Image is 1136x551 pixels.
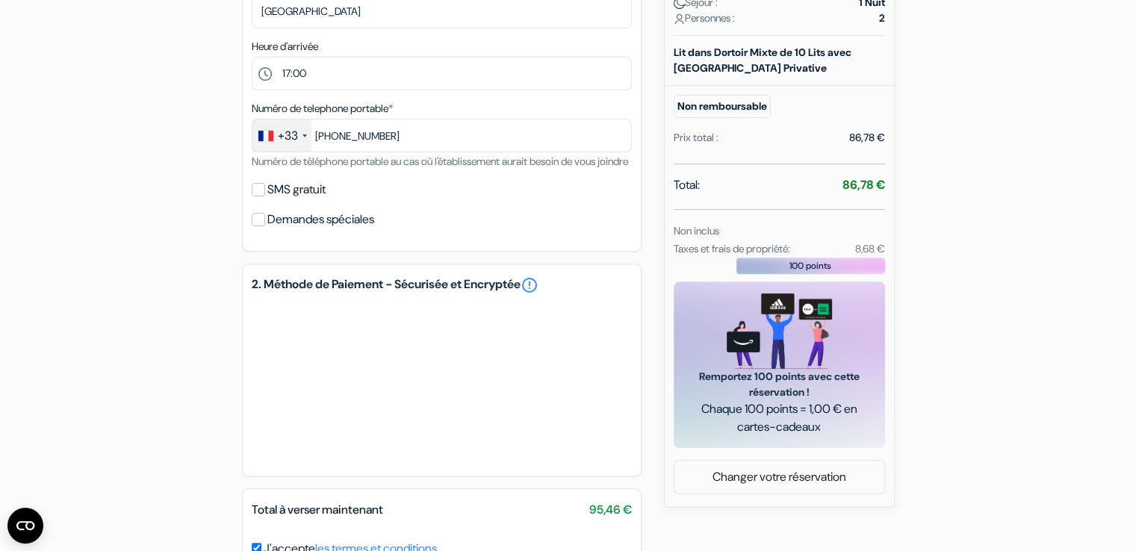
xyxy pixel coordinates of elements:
img: user_icon.svg [674,13,685,25]
a: Changer votre réservation [674,463,884,491]
div: France: +33 [252,119,311,152]
div: Prix total : [674,130,718,146]
iframe: Cadre de saisie sécurisé pour le paiement [249,297,635,467]
h5: 2. Méthode de Paiement - Sécurisée et Encryptée [252,276,632,294]
a: error_outline [521,276,538,294]
span: 100 points [789,259,831,273]
span: Remportez 100 points avec cette réservation ! [692,369,867,400]
button: Ouvrir le widget CMP [7,508,43,544]
span: Chaque 100 points = 1,00 € en cartes-cadeaux [692,400,867,436]
span: Total à verser maintenant [252,502,383,517]
small: Taxes et frais de propriété: [674,242,790,255]
b: Lit dans Dortoir Mixte de 10 Lits avec [GEOGRAPHIC_DATA] Privative [674,46,851,75]
label: Numéro de telephone portable [252,101,393,116]
label: SMS gratuit [267,179,326,200]
small: Non inclus [674,224,719,237]
small: 8,68 € [854,242,884,255]
strong: 2 [879,10,885,26]
img: gift_card_hero_new.png [727,293,832,369]
span: Total: [674,176,700,194]
div: +33 [278,127,298,145]
label: Demandes spéciales [267,209,374,230]
span: 95,46 € [589,501,632,519]
strong: 86,78 € [842,177,885,193]
label: Heure d'arrivée [252,39,318,55]
span: Personnes : [674,10,735,26]
div: 86,78 € [849,130,885,146]
small: Numéro de téléphone portable au cas où l'établissement aurait besoin de vous joindre [252,155,628,168]
small: Non remboursable [674,95,771,118]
